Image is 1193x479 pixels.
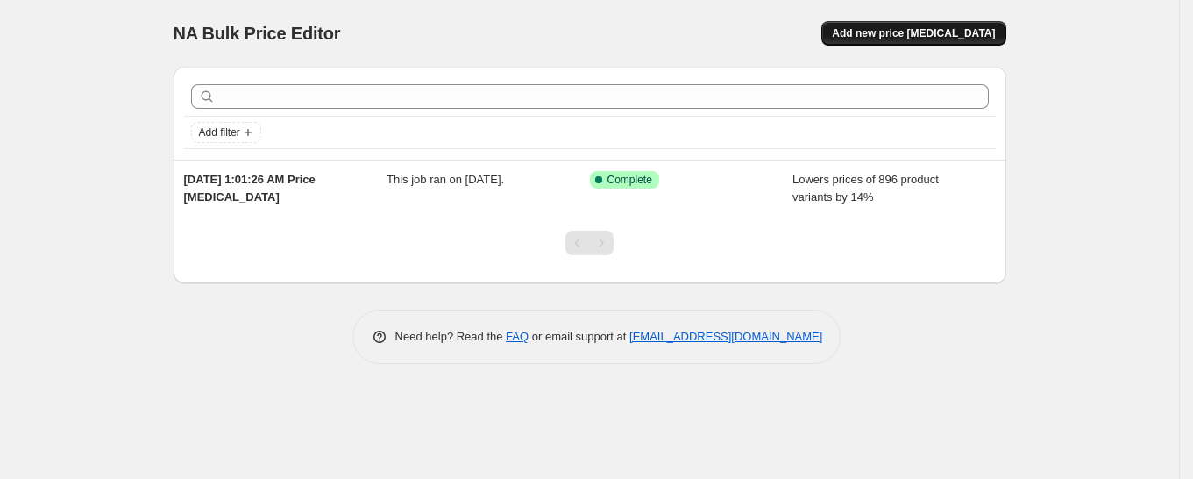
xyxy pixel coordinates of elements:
span: Add new price [MEDICAL_DATA] [832,26,995,40]
span: Add filter [199,125,240,139]
span: or email support at [529,330,629,343]
nav: Pagination [565,231,614,255]
span: Need help? Read the [395,330,507,343]
span: Lowers prices of 896 product variants by 14% [792,173,939,204]
a: FAQ [506,330,529,343]
button: Add new price [MEDICAL_DATA] [821,21,1005,46]
span: NA Bulk Price Editor [174,24,341,43]
a: [EMAIL_ADDRESS][DOMAIN_NAME] [629,330,822,343]
span: [DATE] 1:01:26 AM Price [MEDICAL_DATA] [184,173,316,204]
span: Complete [607,173,652,187]
button: Add filter [191,122,261,143]
span: This job ran on [DATE]. [387,173,504,186]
